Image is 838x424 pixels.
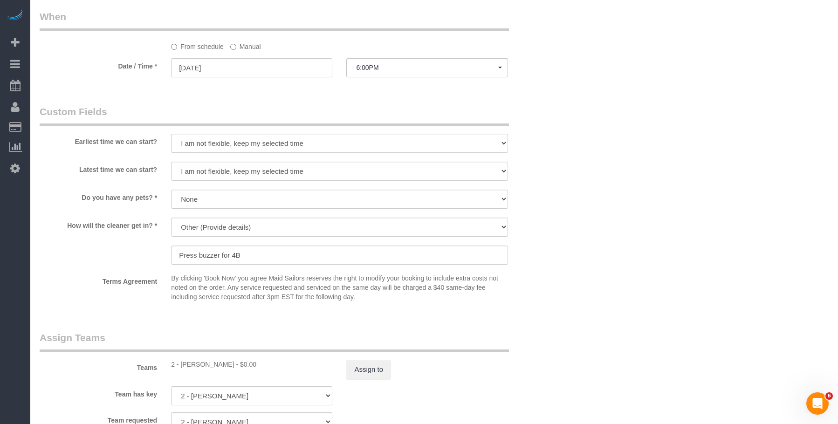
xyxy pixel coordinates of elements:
[171,58,332,77] input: MM/DD/YYYY
[40,10,509,31] legend: When
[356,64,498,71] span: 6:00PM
[33,162,164,174] label: Latest time we can start?
[33,386,164,399] label: Team has key
[171,360,332,369] div: 0 hours x $17.00/hour
[33,190,164,202] label: Do you have any pets? *
[33,134,164,146] label: Earliest time we can start?
[33,218,164,230] label: How will the cleaner get in? *
[346,360,391,379] button: Assign to
[806,392,829,415] iframe: Intercom live chat
[171,44,177,50] input: From schedule
[230,44,236,50] input: Manual
[346,58,508,77] button: 6:00PM
[230,39,261,51] label: Manual
[33,58,164,71] label: Date / Time *
[40,105,509,126] legend: Custom Fields
[825,392,833,400] span: 6
[171,39,224,51] label: From schedule
[33,360,164,372] label: Teams
[40,331,509,352] legend: Assign Teams
[6,9,24,22] img: Automaid Logo
[33,274,164,286] label: Terms Agreement
[171,274,508,301] p: By clicking 'Book Now' you agree Maid Sailors reserves the right to modify your booking to includ...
